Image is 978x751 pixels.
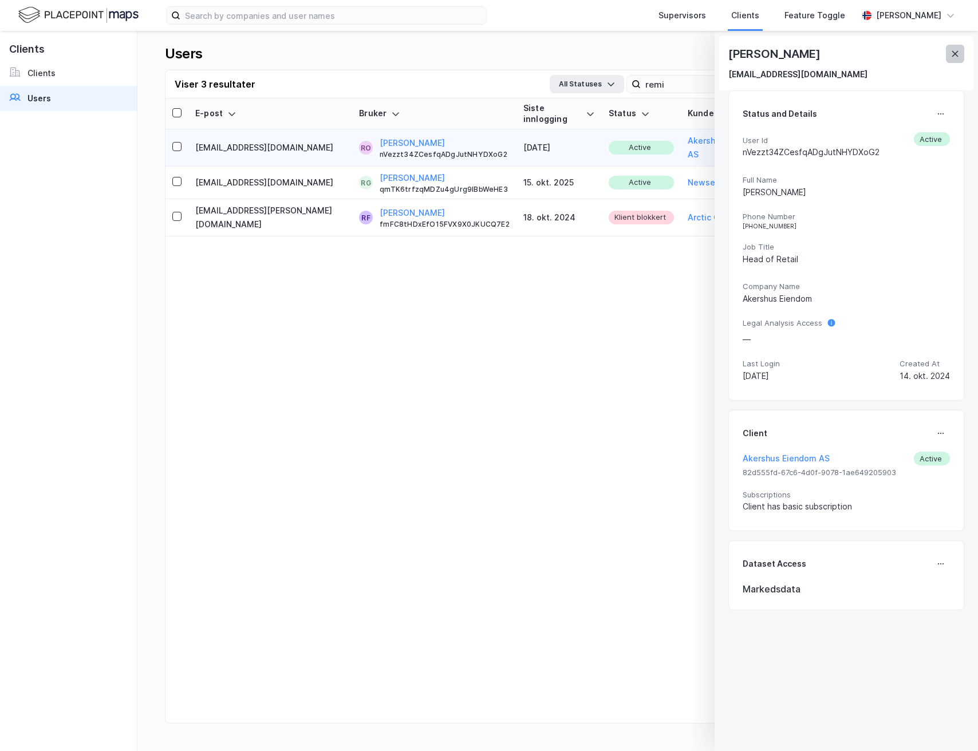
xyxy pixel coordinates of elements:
[380,220,510,229] div: fmFC8tHDxEfO15FVX9X0JKUCQ7E2
[743,359,780,369] span: Last Login
[188,199,352,236] td: [EMAIL_ADDRESS][PERSON_NAME][DOMAIN_NAME]
[688,211,755,224] button: Arctic Capital AS
[658,9,706,22] div: Supervisors
[18,5,139,25] img: logo.f888ab2527a4732fd821a326f86c7f29.svg
[743,426,767,440] div: Client
[188,129,352,167] td: [EMAIL_ADDRESS][DOMAIN_NAME]
[900,359,950,369] span: Created At
[743,557,806,571] div: Dataset Access
[743,252,950,266] div: Head of Retail
[175,77,255,91] div: Viser 3 resultater
[516,199,602,236] td: 18. okt. 2024
[743,145,880,159] div: nVezzt34ZCesfqADgJutNHYDXoG2
[380,136,445,150] button: [PERSON_NAME]
[516,167,602,199] td: 15. okt. 2025
[743,223,950,230] div: [PHONE_NUMBER]
[380,185,510,194] div: qmTK6trfzqMDZu4gUrg9IBbWeHE3
[188,167,352,199] td: [EMAIL_ADDRESS][DOMAIN_NAME]
[743,369,780,383] div: [DATE]
[728,68,867,81] div: [EMAIL_ADDRESS][DOMAIN_NAME]
[165,45,203,63] div: Users
[641,76,798,93] input: Search user by name, email or client
[688,134,767,161] button: Akershus Eiendom AS
[743,292,950,306] div: Akershus Eiendom
[731,9,759,22] div: Clients
[743,452,830,465] button: Akershus Eiendom AS
[743,212,950,222] span: Phone Number
[550,75,624,93] button: All Statuses
[921,696,978,751] div: Kontrollprogram for chat
[921,696,978,751] iframe: Chat Widget
[743,582,950,596] div: Markedsdata
[609,108,674,119] div: Status
[743,185,950,199] div: [PERSON_NAME]
[743,107,817,121] div: Status and Details
[195,108,345,119] div: E-post
[380,150,510,159] div: nVezzt34ZCesfqADgJutNHYDXoG2
[688,176,740,189] button: Newsec PAM
[728,45,822,63] div: [PERSON_NAME]
[743,468,950,477] span: 82d555fd-67c6-4d0f-9078-1ae649205903
[900,369,950,383] div: 14. okt. 2024
[743,242,950,252] span: Job Title
[361,176,370,189] div: RG
[743,318,822,328] span: Legal Analysis Access
[523,103,595,124] div: Siste innlogging
[743,136,880,145] span: User Id
[27,92,51,105] div: Users
[516,129,602,167] td: [DATE]
[784,9,845,22] div: Feature Toggle
[743,282,950,291] span: Company Name
[743,500,950,513] div: Client has basic subscription
[361,211,370,224] div: RF
[688,108,767,119] div: Kunde
[380,206,445,220] button: [PERSON_NAME]
[876,9,941,22] div: [PERSON_NAME]
[361,141,371,155] div: RO
[27,66,56,80] div: Clients
[359,108,510,119] div: Bruker
[380,171,445,185] button: [PERSON_NAME]
[180,7,486,24] input: Search by companies and user names
[743,490,950,500] span: Subscriptions
[743,175,950,185] span: Full Name
[743,333,822,346] div: —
